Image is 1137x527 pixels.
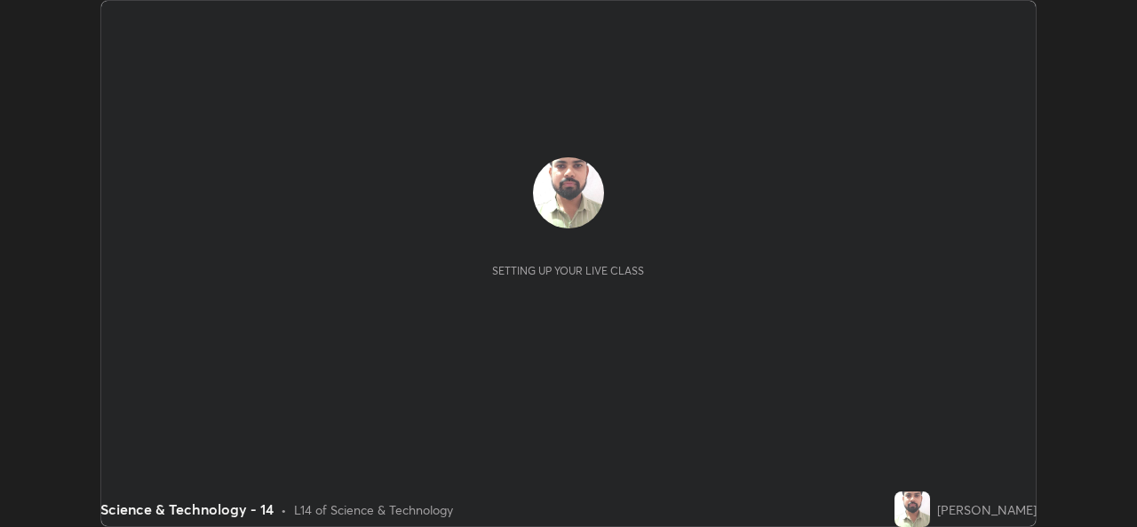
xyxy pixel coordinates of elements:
div: • [281,500,287,519]
img: 8b9365fb8bd149ce801bb7974c74aca7.jpg [533,157,604,228]
img: 8b9365fb8bd149ce801bb7974c74aca7.jpg [894,491,930,527]
div: L14 of Science & Technology [294,500,453,519]
div: [PERSON_NAME] [937,500,1037,519]
div: Science & Technology - 14 [100,499,274,520]
div: Setting up your live class [492,264,644,277]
